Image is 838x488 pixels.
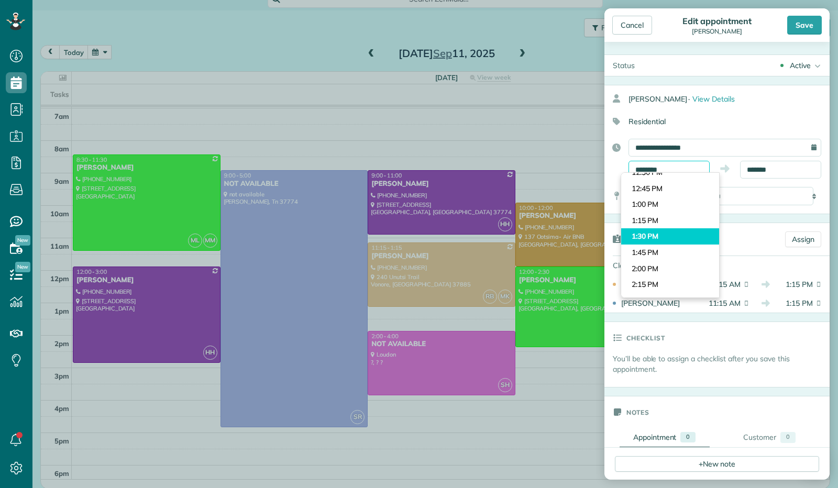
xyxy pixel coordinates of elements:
[604,113,821,130] div: Residential
[688,94,690,104] span: ·
[615,456,819,472] div: New note
[680,432,696,442] div: 0
[629,90,830,108] div: [PERSON_NAME]
[785,231,821,247] a: Assign
[621,228,719,245] li: 1:30 PM
[15,262,30,272] span: New
[621,196,719,213] li: 1:00 PM
[777,298,813,308] span: 1:15 PM
[780,432,796,443] div: 0
[613,353,830,374] p: You’ll be able to assign a checklist after you save this appointment.
[604,55,643,76] div: Status
[679,16,754,26] div: Edit appointment
[777,279,813,290] span: 1:15 PM
[633,432,677,442] div: Appointment
[621,298,702,308] div: [PERSON_NAME]
[705,298,741,308] span: 11:15 AM
[612,16,652,35] div: Cancel
[787,16,822,35] div: Save
[705,279,741,290] span: 11:15 AM
[604,256,678,275] div: Cleaners
[790,60,811,71] div: Active
[621,213,719,229] li: 1:15 PM
[15,235,30,246] span: New
[743,432,776,443] div: Customer
[626,322,665,353] h3: Checklist
[621,164,719,181] li: 12:30 PM
[699,459,703,468] span: +
[621,293,719,309] li: 2:30 PM
[621,245,719,261] li: 1:45 PM
[679,28,754,35] div: [PERSON_NAME]
[692,94,735,104] span: View Details
[626,396,649,428] h3: Notes
[621,276,719,293] li: 2:15 PM
[621,261,719,277] li: 2:00 PM
[621,181,719,197] li: 12:45 PM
